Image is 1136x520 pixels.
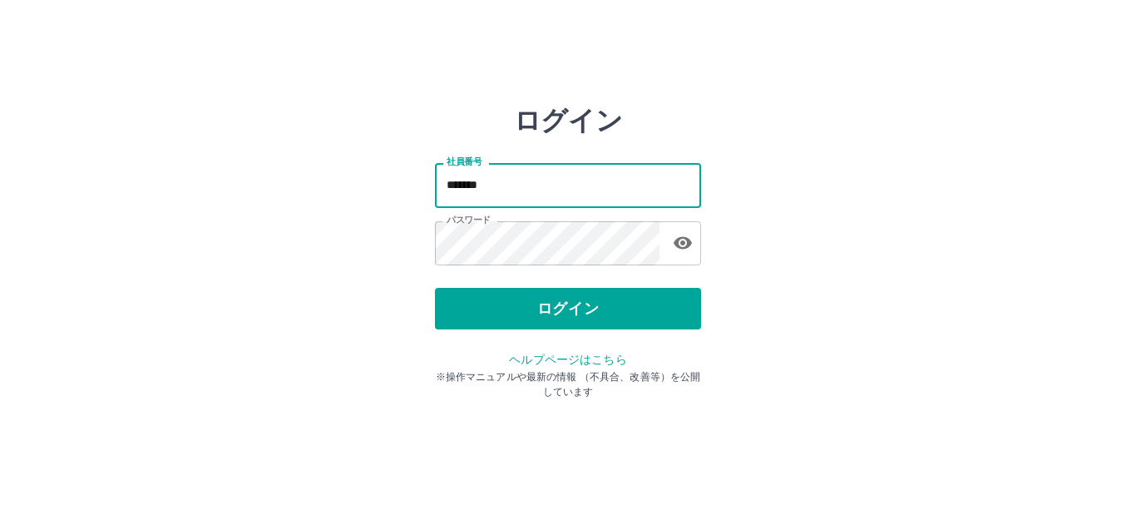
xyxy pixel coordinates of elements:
h2: ログイン [514,105,623,136]
p: ※操作マニュアルや最新の情報 （不具合、改善等）を公開しています [435,369,701,399]
button: ログイン [435,288,701,329]
a: ヘルプページはこちら [509,353,626,366]
label: 社員番号 [447,156,482,168]
label: パスワード [447,214,491,226]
